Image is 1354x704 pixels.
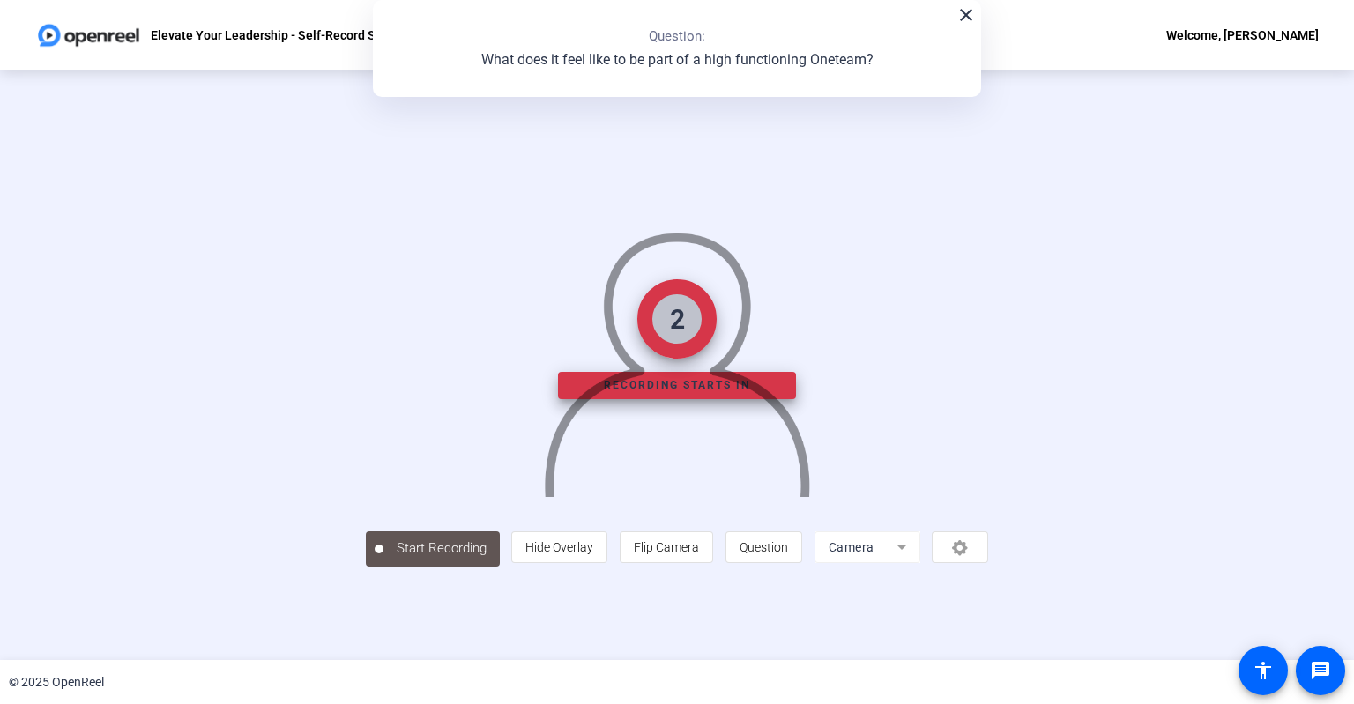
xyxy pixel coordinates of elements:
p: What does it feel like to be part of a high functioning Oneteam? [481,49,874,70]
mat-icon: message [1310,660,1331,681]
p: Question: [649,26,705,47]
button: Flip Camera [620,531,713,563]
span: Hide Overlay [525,540,593,554]
mat-icon: close [956,4,977,26]
mat-icon: accessibility [1253,660,1274,681]
span: Question [740,540,788,554]
button: Question [725,531,802,563]
div: 2 [670,300,685,339]
span: Start Recording [383,538,500,559]
div: Welcome, [PERSON_NAME] [1166,25,1319,46]
span: Flip Camera [634,540,699,554]
button: Start Recording [366,531,500,567]
img: OpenReel logo [35,18,142,53]
img: overlay [542,217,812,497]
p: Elevate Your Leadership - Self-Record Session [151,25,413,46]
div: © 2025 OpenReel [9,673,104,692]
button: Hide Overlay [511,531,607,563]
